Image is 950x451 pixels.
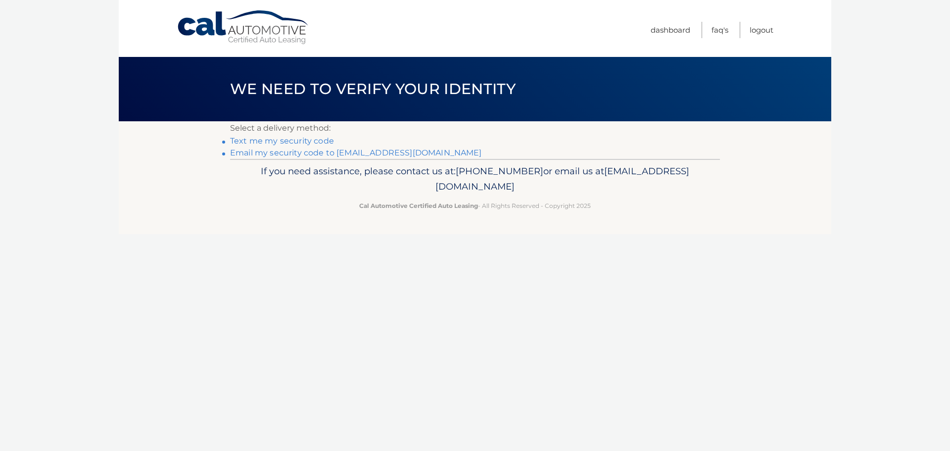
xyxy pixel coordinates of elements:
p: If you need assistance, please contact us at: or email us at [237,163,713,195]
p: Select a delivery method: [230,121,720,135]
a: Dashboard [651,22,690,38]
a: Logout [750,22,773,38]
a: Email my security code to [EMAIL_ADDRESS][DOMAIN_NAME] [230,148,482,157]
a: FAQ's [712,22,728,38]
a: Text me my security code [230,136,334,146]
span: [PHONE_NUMBER] [456,165,543,177]
strong: Cal Automotive Certified Auto Leasing [359,202,478,209]
a: Cal Automotive [177,10,310,45]
p: - All Rights Reserved - Copyright 2025 [237,200,713,211]
span: We need to verify your identity [230,80,516,98]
